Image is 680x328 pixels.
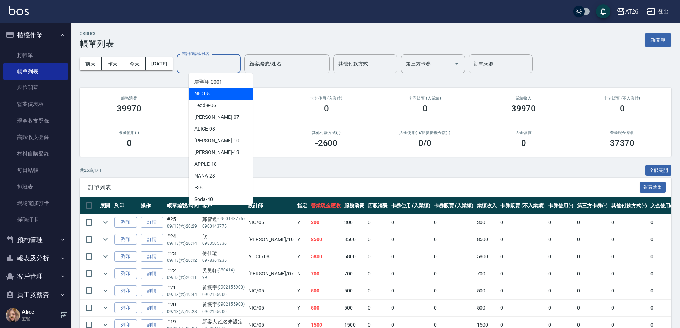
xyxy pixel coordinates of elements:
td: Y [295,231,309,248]
h3: 39970 [117,104,142,113]
td: 0 [432,231,475,248]
a: 座位開單 [3,80,68,96]
h3: 服務消費 [88,96,170,101]
button: expand row [100,285,111,296]
td: 0 [366,231,389,248]
button: 登出 [644,5,671,18]
td: 0 [366,282,389,299]
th: 卡券販賣 (不入業績) [498,197,546,214]
td: NIC /05 [246,214,295,231]
span: [PERSON_NAME] -07 [194,113,239,121]
h2: 卡券販賣 (不入業績) [581,96,663,101]
td: 0 [389,282,433,299]
div: AT26 [625,7,638,16]
td: 500 [475,300,499,316]
button: 報表匯出 [640,182,666,193]
span: ALICE -08 [194,125,215,133]
td: 500 [309,282,342,299]
a: 高階收支登錄 [3,129,68,146]
td: 0 [546,231,576,248]
td: 0 [389,231,433,248]
td: 0 [546,248,576,265]
button: 全部展開 [645,165,672,176]
th: 展開 [98,197,113,214]
td: 0 [366,248,389,265]
td: #22 [165,265,200,282]
td: 0 [546,300,576,316]
a: 詳情 [141,268,163,279]
td: 0 [366,214,389,231]
td: 5800 [475,248,499,265]
td: 0 [575,248,610,265]
button: 客戶管理 [3,267,68,286]
td: 0 [649,248,678,265]
h2: ORDERS [80,31,114,36]
div: 黃振宇 [202,301,245,308]
td: 0 [432,300,475,316]
label: 設計師編號/姓名 [182,51,209,57]
td: 300 [342,214,366,231]
th: 入金使用(-) [649,197,678,214]
a: 材料自購登錄 [3,146,68,162]
span: [PERSON_NAME] -10 [194,137,239,144]
p: 0902155900 [202,291,245,298]
p: (880414) [217,267,235,274]
td: 0 [610,214,649,231]
td: #20 [165,300,200,316]
td: 0 [649,282,678,299]
p: 09/13 (六) 20:12 [167,257,199,264]
td: 0 [610,248,649,265]
button: expand row [100,234,111,245]
h2: 店販消費 [187,96,268,101]
th: 店販消費 [366,197,389,214]
td: 0 [498,214,546,231]
td: Y [295,282,309,299]
th: 卡券使用 (入業績) [389,197,433,214]
p: 09/13 (六) 19:28 [167,308,199,315]
h3: 37370 [610,138,635,148]
th: 業績收入 [475,197,499,214]
td: 500 [342,282,366,299]
p: 09/13 (六) 20:29 [167,223,199,229]
a: 詳情 [141,251,163,262]
a: 現金收支登錄 [3,113,68,129]
td: 0 [546,265,576,282]
td: 5800 [342,248,366,265]
td: Y [295,300,309,316]
div: 吳昊軒 [202,267,245,274]
td: 0 [389,248,433,265]
td: [PERSON_NAME] /07 [246,265,295,282]
p: 0900143775 [202,223,245,229]
h2: 卡券販賣 (入業績) [384,96,466,101]
button: 報表及分析 [3,249,68,268]
td: 0 [389,300,433,316]
td: Y [295,214,309,231]
td: 300 [309,214,342,231]
button: [DATE] [146,57,173,70]
td: 0 [432,282,475,299]
span: Eeddie -06 [194,102,216,109]
td: #23 [165,248,200,265]
td: #24 [165,231,200,248]
img: Person [6,308,20,322]
button: 櫃檯作業 [3,26,68,44]
p: 0902155900 [202,308,245,315]
td: 8500 [342,231,366,248]
button: 今天 [124,57,146,70]
span: NANA -23 [194,172,215,180]
td: 0 [366,300,389,316]
button: 列印 [114,251,137,262]
th: 列印 [113,197,139,214]
a: 排班表 [3,179,68,195]
button: 列印 [114,234,137,245]
td: 0 [498,300,546,316]
button: AT26 [614,4,641,19]
a: 詳情 [141,217,163,228]
a: 報表匯出 [640,184,666,190]
a: 詳情 [141,302,163,313]
td: 700 [475,265,499,282]
p: 09/13 (六) 20:14 [167,240,199,247]
th: 服務消費 [342,197,366,214]
td: 0 [498,265,546,282]
td: 5800 [309,248,342,265]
